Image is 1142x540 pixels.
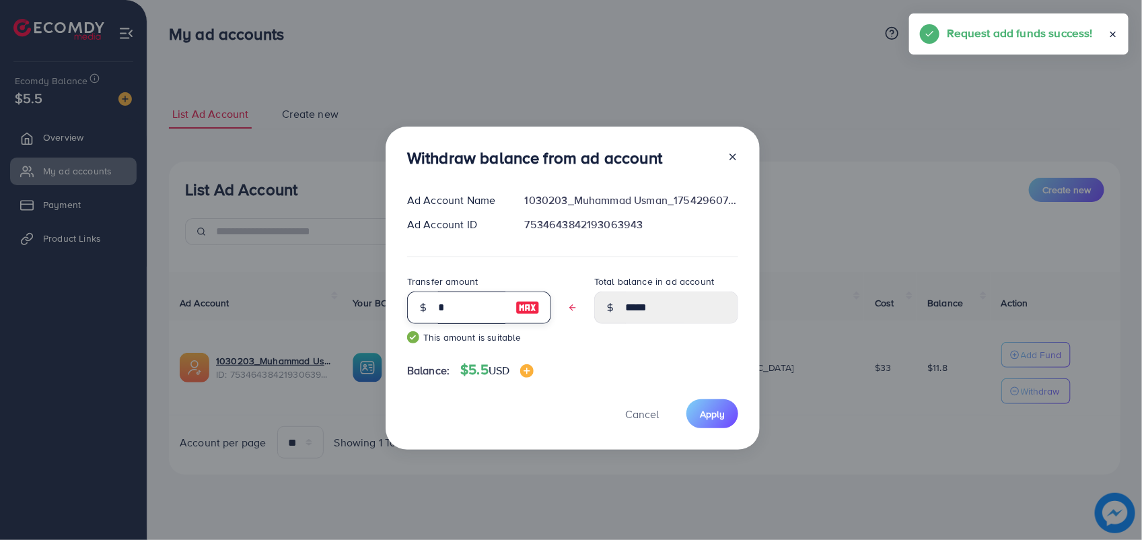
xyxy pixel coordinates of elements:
[407,331,551,344] small: This amount is suitable
[489,363,509,378] span: USD
[514,193,749,208] div: 1030203_Muhammad Usman_1754296073204
[686,399,738,428] button: Apply
[520,364,534,378] img: image
[625,407,659,421] span: Cancel
[407,363,450,378] span: Balance:
[515,300,540,316] img: image
[608,399,676,428] button: Cancel
[407,331,419,343] img: guide
[396,193,514,208] div: Ad Account Name
[514,217,749,232] div: 7534643842193063943
[396,217,514,232] div: Ad Account ID
[460,362,534,378] h4: $5.5
[700,407,725,421] span: Apply
[407,148,662,168] h3: Withdraw balance from ad account
[407,275,478,288] label: Transfer amount
[948,24,1093,42] h5: Request add funds success!
[594,275,714,288] label: Total balance in ad account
